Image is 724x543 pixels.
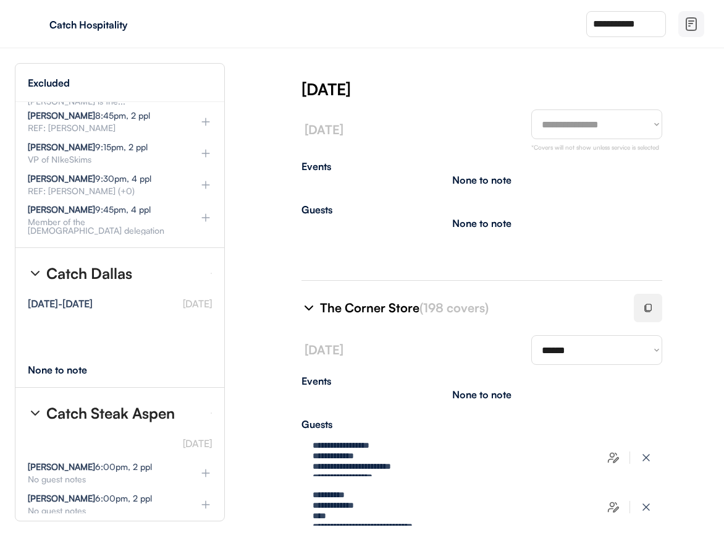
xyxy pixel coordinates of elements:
div: Excluded [28,78,70,88]
img: users-edit.svg [607,501,620,513]
div: Guests [301,419,662,429]
div: 8:45pm, 2 ppl [28,111,150,120]
strong: [PERSON_NAME] [28,142,95,152]
font: [DATE] [305,342,343,357]
div: 6:00pm, 2 ppl [28,494,152,503]
img: plus%20%281%29.svg [200,116,212,128]
font: [DATE] [183,437,212,450]
div: Events [301,161,662,171]
div: 9:45pm, 4 ppl [28,205,151,214]
div: 6:00pm, 2 ppl [28,463,152,471]
div: Member of the [DEMOGRAPHIC_DATA] delegation for... [28,218,180,244]
img: chevron-right%20%281%29.svg [28,266,43,281]
img: x-close%20%283%29.svg [640,451,652,464]
img: yH5BAEAAAAALAAAAAABAAEAAAIBRAA7 [25,14,44,34]
div: Catch Dallas [46,266,132,281]
div: No guest notes [28,475,180,484]
img: plus%20%281%29.svg [200,212,212,224]
div: Guests [301,205,662,215]
img: chevron-right%20%281%29.svg [28,406,43,421]
font: [DATE] [305,122,343,137]
div: [DATE]-[DATE] [28,299,93,309]
strong: [PERSON_NAME] [28,110,95,121]
strong: [PERSON_NAME] [28,493,95,503]
div: [DATE] [301,78,724,100]
div: 9:30pm, 4 ppl [28,174,151,183]
img: chevron-right%20%281%29.svg [301,301,316,315]
font: (198 covers) [419,300,489,315]
font: *Covers will not show unless service is selected [531,143,659,151]
strong: [PERSON_NAME] [28,173,95,184]
div: The Corner Store [320,299,619,317]
div: None to note [452,218,511,228]
img: plus%20%281%29.svg [200,467,212,479]
div: REF: [PERSON_NAME] (+0) [28,187,180,195]
strong: [PERSON_NAME] [28,204,95,215]
div: No guest notes [28,507,180,515]
div: None to note [452,175,511,185]
img: plus%20%281%29.svg [200,179,212,191]
div: VP of NIkeSkims [28,155,180,164]
div: None to note [28,365,110,375]
img: users-edit.svg [607,451,620,464]
div: 9:15pm, 2 ppl [28,143,148,152]
font: [DATE] [183,297,212,310]
strong: [PERSON_NAME] [28,461,95,472]
img: file-02.svg [684,17,699,32]
div: Catch Steak Aspen [46,406,175,421]
img: plus%20%281%29.svg [200,498,212,511]
img: plus%20%281%29.svg [200,147,212,160]
img: x-close%20%283%29.svg [640,501,652,513]
div: Catch Hospitality [49,20,205,30]
div: Events [301,376,662,386]
div: REF: [PERSON_NAME] [28,124,180,132]
div: None to note [452,390,511,400]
